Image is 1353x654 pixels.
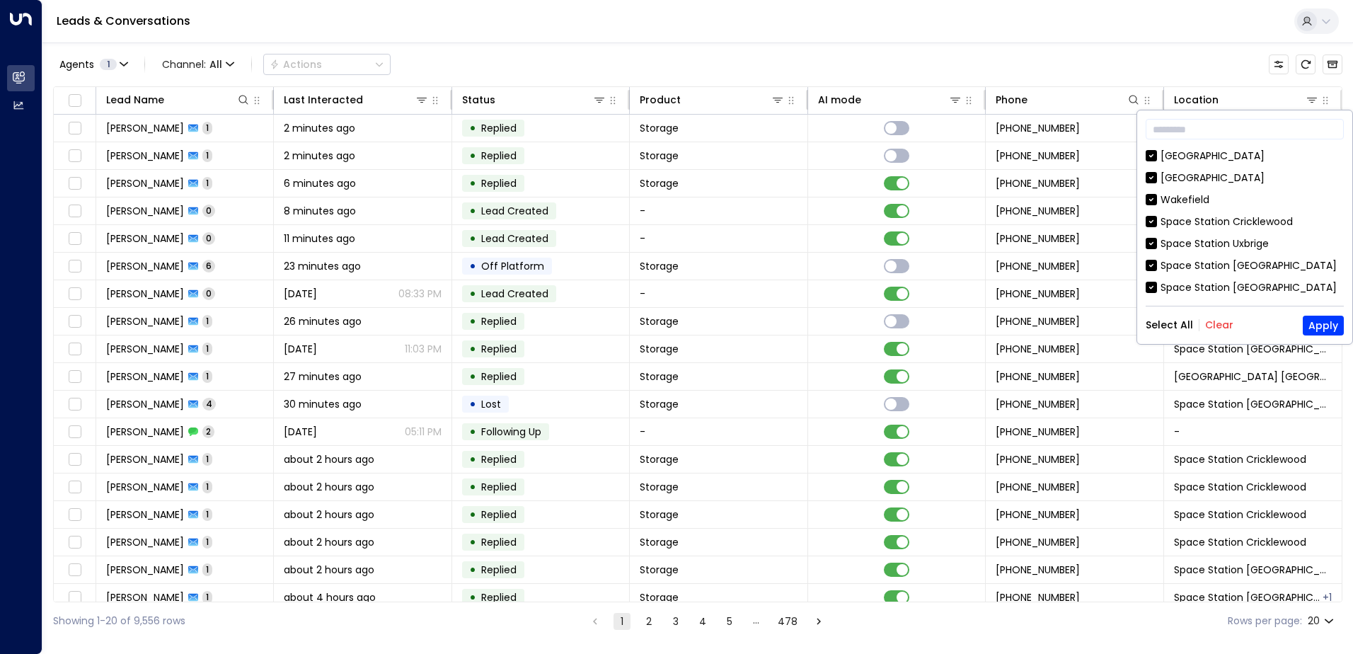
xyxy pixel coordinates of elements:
[481,535,517,549] span: Replied
[630,197,807,224] td: -
[66,175,84,193] span: Toggle select row
[630,418,807,445] td: -
[156,54,240,74] button: Channel:All
[1161,214,1293,229] div: Space Station Cricklewood
[996,121,1080,135] span: +447999885596
[106,397,184,411] span: Pascal Dent
[996,204,1080,218] span: +447910216778
[481,314,517,328] span: Replied
[1174,507,1306,522] span: Space Station Cricklewood
[263,54,391,75] button: Actions
[284,480,374,494] span: about 2 hours ago
[818,91,962,108] div: AI mode
[202,177,212,189] span: 1
[106,149,184,163] span: Manav Aggarwal
[202,453,212,465] span: 1
[996,149,1080,163] span: +447717070524
[66,120,84,137] span: Toggle select row
[202,205,215,217] span: 0
[1174,91,1319,108] div: Location
[284,149,355,163] span: 2 minutes ago
[481,425,541,439] span: Following Up
[66,230,84,248] span: Toggle select row
[469,447,476,471] div: •
[996,231,1080,246] span: +447910216778
[640,590,679,604] span: Storage
[202,591,212,603] span: 1
[721,613,738,630] button: Go to page 5
[462,91,606,108] div: Status
[1205,319,1233,331] button: Clear
[1161,149,1265,163] div: [GEOGRAPHIC_DATA]
[1174,397,1332,411] span: Space Station Doncaster
[469,585,476,609] div: •
[66,451,84,469] span: Toggle select row
[640,91,784,108] div: Product
[667,613,684,630] button: Go to page 3
[106,480,184,494] span: Demetrius Moon
[202,122,212,134] span: 1
[284,563,374,577] span: about 2 hours ago
[1228,614,1302,629] label: Rows per page:
[66,202,84,220] span: Toggle select row
[640,535,679,549] span: Storage
[1174,369,1332,384] span: Space Station St Johns Wood
[481,231,548,246] span: Lead Created
[469,199,476,223] div: •
[1161,236,1269,251] div: Space Station Uxbrige
[481,259,544,273] span: Off Platform
[1146,193,1344,207] div: Wakefield
[66,396,84,413] span: Toggle select row
[1303,316,1344,335] button: Apply
[202,370,212,382] span: 1
[1146,149,1344,163] div: [GEOGRAPHIC_DATA]
[640,342,679,356] span: Storage
[469,420,476,444] div: •
[100,59,117,70] span: 1
[996,535,1080,549] span: +447535484163
[106,425,184,439] span: Pascal Dent
[1323,590,1332,604] div: Space Station Shrewsbury
[481,397,501,411] span: Lost
[481,149,517,163] span: Replied
[284,91,428,108] div: Last Interacted
[996,452,1080,466] span: +447784205375
[66,561,84,579] span: Toggle select row
[775,613,800,630] button: Go to page 478
[284,91,363,108] div: Last Interacted
[1174,480,1306,494] span: Space Station Cricklewood
[106,563,184,577] span: Benjamin Hassan
[1174,91,1219,108] div: Location
[1164,418,1342,445] td: -
[996,590,1080,604] span: +447552411963
[481,121,517,135] span: Replied
[405,425,442,439] p: 05:11 PM
[202,315,212,327] span: 1
[106,121,184,135] span: Laura Harper
[66,147,84,165] span: Toggle select row
[1174,535,1306,549] span: Space Station Cricklewood
[202,481,212,493] span: 1
[1146,214,1344,229] div: Space Station Cricklewood
[106,231,184,246] span: Malou Mella
[66,534,84,551] span: Toggle select row
[996,176,1080,190] span: +447910216778
[640,613,657,630] button: Go to page 2
[469,254,476,278] div: •
[481,176,517,190] span: Replied
[469,282,476,306] div: •
[481,204,548,218] span: Lead Created
[469,171,476,195] div: •
[1269,54,1289,74] button: Customize
[1146,319,1193,331] button: Select All
[106,342,184,356] span: Haddy Krubally
[66,92,84,110] span: Toggle select all
[462,91,495,108] div: Status
[748,613,765,630] div: …
[586,612,828,630] nav: pagination navigation
[469,116,476,140] div: •
[284,204,356,218] span: 8 minutes ago
[614,613,631,630] button: page 1
[481,590,517,604] span: Replied
[469,144,476,168] div: •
